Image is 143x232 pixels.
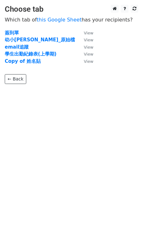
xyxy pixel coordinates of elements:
[78,51,93,57] a: View
[5,74,26,84] a: ← Back
[111,202,143,232] div: 聊天小工具
[5,30,19,36] a: 簽到單
[5,44,29,50] a: email追蹤
[5,5,138,14] h3: Choose tab
[84,52,93,57] small: View
[84,45,93,50] small: View
[111,202,143,232] iframe: Chat Widget
[78,44,93,50] a: View
[84,38,93,42] small: View
[84,59,93,64] small: View
[5,16,138,23] p: Which tab of has your recipients?
[5,58,41,64] a: Copy of 姓名貼
[78,30,93,36] a: View
[5,51,57,57] a: 學生出勤紀錄表(上學期)
[78,58,93,64] a: View
[84,31,93,35] small: View
[5,37,75,43] a: 幼小[PERSON_NAME]_原始檔
[37,17,82,23] a: this Google Sheet
[78,37,93,43] a: View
